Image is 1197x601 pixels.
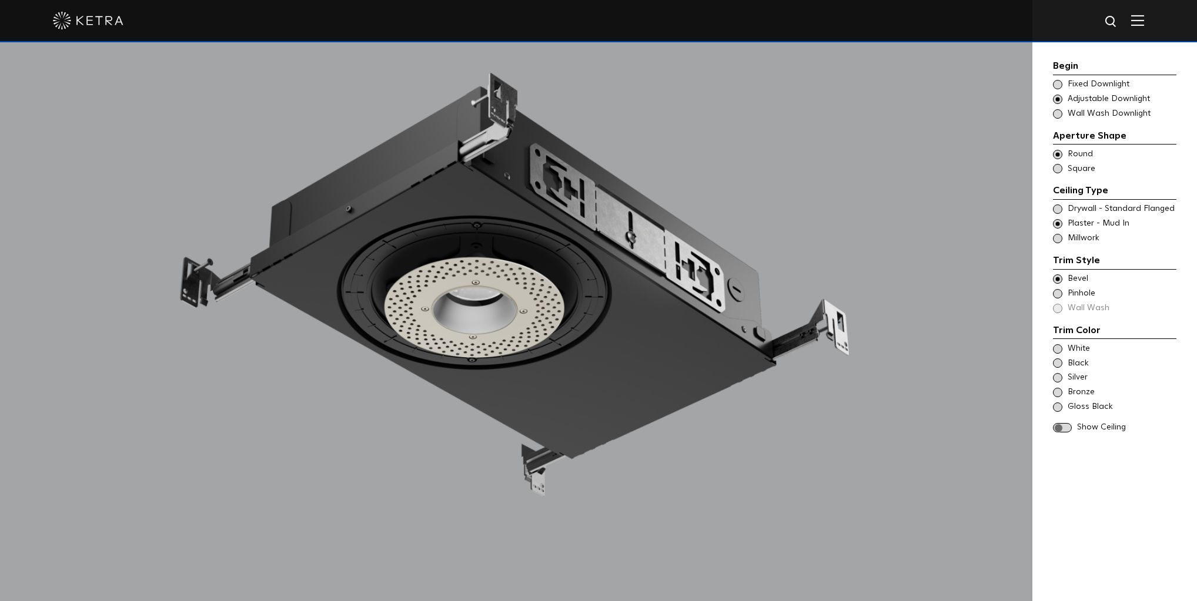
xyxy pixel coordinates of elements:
[1068,233,1175,244] span: Millwork
[1068,79,1175,90] span: Fixed Downlight
[1053,253,1176,270] div: Trim Style
[1053,59,1176,75] div: Begin
[1068,203,1175,215] span: Drywall - Standard Flanged
[1068,149,1175,160] span: Round
[1053,183,1176,200] div: Ceiling Type
[1053,129,1176,145] div: Aperture Shape
[1068,343,1175,355] span: White
[1068,288,1175,300] span: Pinhole
[1068,93,1175,105] span: Adjustable Downlight
[1068,387,1175,398] span: Bronze
[1068,372,1175,384] span: Silver
[1053,323,1176,340] div: Trim Color
[1068,108,1175,120] span: Wall Wash Downlight
[1068,358,1175,370] span: Black
[1077,422,1176,434] span: Show Ceiling
[1068,273,1175,285] span: Bevel
[1104,15,1119,29] img: search icon
[1068,401,1175,413] span: Gloss Black
[1131,15,1144,26] img: Hamburger%20Nav.svg
[1068,163,1175,175] span: Square
[1068,218,1175,230] span: Plaster - Mud In
[53,12,123,29] img: ketra-logo-2019-white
